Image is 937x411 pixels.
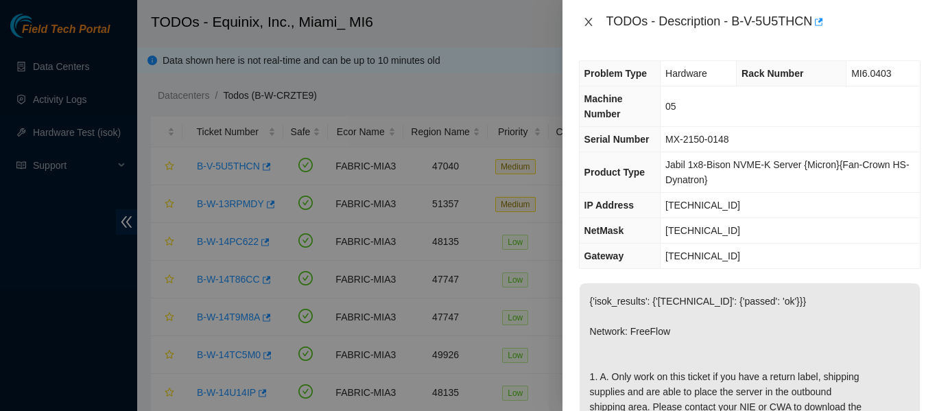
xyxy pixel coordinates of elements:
[665,250,740,261] span: [TECHNICAL_ID]
[583,16,594,27] span: close
[606,11,921,33] div: TODOs - Description - B-V-5U5THCN
[584,167,645,178] span: Product Type
[665,200,740,211] span: [TECHNICAL_ID]
[665,225,740,236] span: [TECHNICAL_ID]
[584,250,624,261] span: Gateway
[742,68,803,79] span: Rack Number
[584,68,648,79] span: Problem Type
[584,225,624,236] span: NetMask
[584,134,650,145] span: Serial Number
[665,159,910,185] span: Jabil 1x8-Bison NVME-K Server {Micron}{Fan-Crown HS-Dynatron}
[665,68,707,79] span: Hardware
[584,200,634,211] span: IP Address
[579,16,598,29] button: Close
[665,134,729,145] span: MX-2150-0148
[851,68,891,79] span: MI6.0403
[665,101,676,112] span: 05
[584,93,623,119] span: Machine Number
